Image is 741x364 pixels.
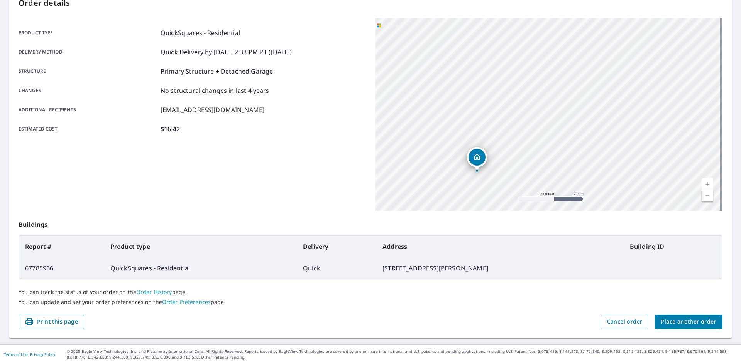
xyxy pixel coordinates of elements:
[104,257,297,279] td: QuickSquares - Residential
[702,178,713,190] a: Current Level 15, Zoom In
[161,124,180,134] p: $16.42
[161,105,264,114] p: [EMAIL_ADDRESS][DOMAIN_NAME]
[19,211,722,235] p: Buildings
[19,315,84,329] button: Print this page
[19,299,722,305] p: You can update and set your order preferences on the page.
[161,47,292,57] p: Quick Delivery by [DATE] 2:38 PM PT ([DATE])
[136,288,172,295] a: Order History
[161,86,269,95] p: No structural changes in last 4 years
[297,257,376,279] td: Quick
[607,317,643,327] span: Cancel order
[601,315,649,329] button: Cancel order
[19,236,104,257] th: Report #
[19,86,157,95] p: Changes
[19,257,104,279] td: 67785966
[161,67,273,76] p: Primary Structure + Detached Garage
[19,124,157,134] p: Estimated cost
[104,236,297,257] th: Product type
[19,67,157,76] p: Structure
[467,147,487,171] div: Dropped pin, building 1, Residential property, 23171 NW Beck Rd Portland, OR 97231
[19,289,722,295] p: You can track the status of your order on the page.
[25,317,78,327] span: Print this page
[376,236,624,257] th: Address
[4,352,28,357] a: Terms of Use
[19,47,157,57] p: Delivery method
[376,257,624,279] td: [STREET_ADDRESS][PERSON_NAME]
[19,105,157,114] p: Additional recipients
[297,236,376,257] th: Delivery
[661,317,716,327] span: Place another order
[67,349,737,360] p: © 2025 Eagle View Technologies, Inc. and Pictometry International Corp. All Rights Reserved. Repo...
[161,28,240,37] p: QuickSquares - Residential
[19,28,157,37] p: Product type
[30,352,55,357] a: Privacy Policy
[702,190,713,201] a: Current Level 15, Zoom Out
[655,315,722,329] button: Place another order
[4,352,55,357] p: |
[162,298,211,305] a: Order Preferences
[624,236,722,257] th: Building ID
